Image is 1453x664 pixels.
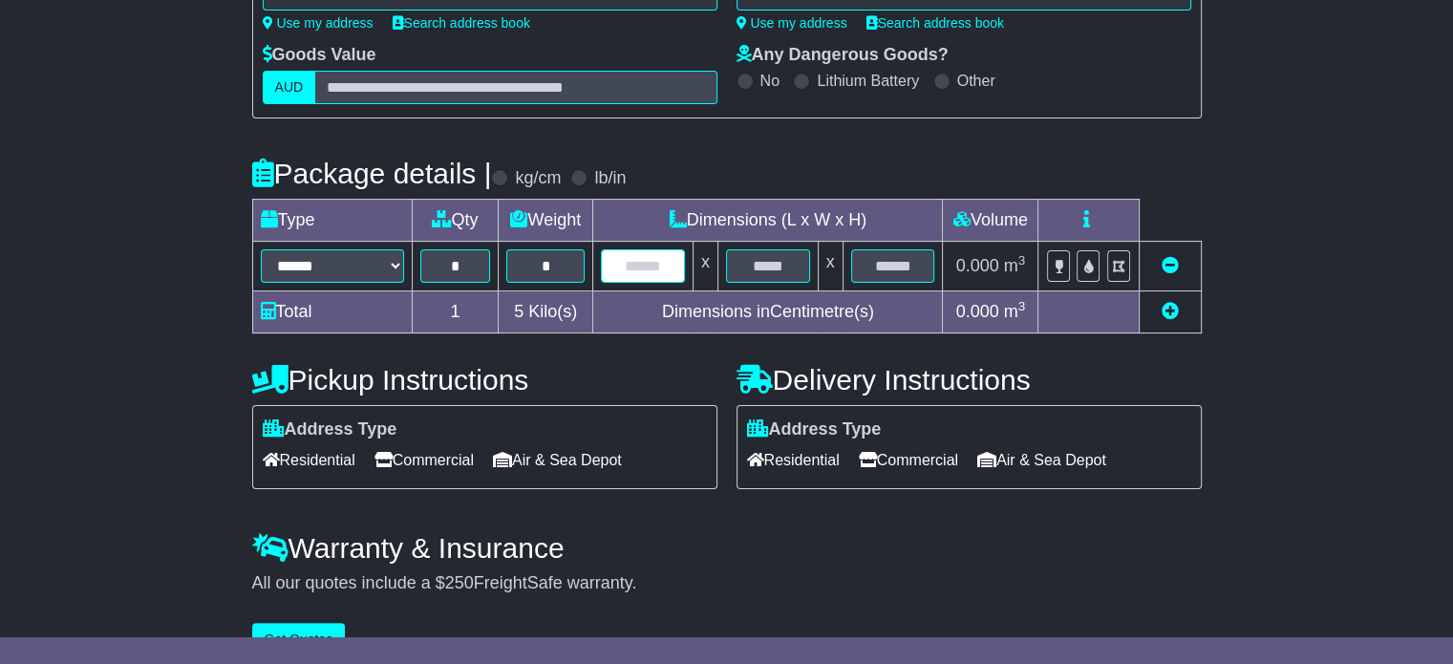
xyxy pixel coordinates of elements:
[252,291,412,333] td: Total
[1018,299,1026,313] sup: 3
[593,200,943,242] td: Dimensions (L x W x H)
[1004,256,1026,275] span: m
[393,15,530,31] a: Search address book
[737,45,949,66] label: Any Dangerous Goods?
[252,158,492,189] h4: Package details |
[747,419,882,440] label: Address Type
[412,291,499,333] td: 1
[594,168,626,189] label: lb/in
[1162,256,1179,275] a: Remove this item
[693,242,717,291] td: x
[499,200,593,242] td: Weight
[514,302,524,321] span: 5
[593,291,943,333] td: Dimensions in Centimetre(s)
[252,623,346,656] button: Get Quotes
[760,72,780,90] label: No
[977,445,1106,475] span: Air & Sea Depot
[859,445,958,475] span: Commercial
[499,291,593,333] td: Kilo(s)
[263,445,355,475] span: Residential
[374,445,474,475] span: Commercial
[252,364,717,396] h4: Pickup Instructions
[747,445,840,475] span: Residential
[263,71,316,104] label: AUD
[866,15,1004,31] a: Search address book
[445,573,474,592] span: 250
[957,72,995,90] label: Other
[263,15,374,31] a: Use my address
[956,256,999,275] span: 0.000
[252,200,412,242] td: Type
[515,168,561,189] label: kg/cm
[493,445,622,475] span: Air & Sea Depot
[263,419,397,440] label: Address Type
[817,72,919,90] label: Lithium Battery
[412,200,499,242] td: Qty
[737,15,847,31] a: Use my address
[737,364,1202,396] h4: Delivery Instructions
[252,532,1202,564] h4: Warranty & Insurance
[943,200,1038,242] td: Volume
[956,302,999,321] span: 0.000
[1018,253,1026,268] sup: 3
[263,45,376,66] label: Goods Value
[818,242,843,291] td: x
[1162,302,1179,321] a: Add new item
[252,573,1202,594] div: All our quotes include a $ FreightSafe warranty.
[1004,302,1026,321] span: m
